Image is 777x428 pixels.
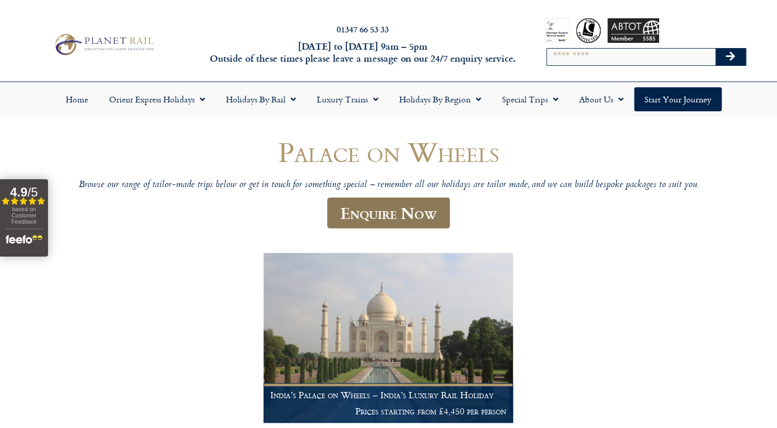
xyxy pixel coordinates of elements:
h1: India’s Palace on Wheels – India’s Luxury Rail Holiday [270,390,506,400]
a: About Us [569,87,634,111]
a: Enquire Now [327,198,450,228]
a: Home [55,87,99,111]
a: India’s Palace on Wheels – India’s Luxury Rail Holiday Prices starting from £4,450 per person [264,253,514,424]
h1: Palace on Wheels [76,136,702,167]
a: 01347 66 53 33 [337,23,389,35]
a: Special Trips [492,87,569,111]
p: Prices starting from £4,450 per person [270,406,506,417]
a: Luxury Trains [306,87,389,111]
button: Search [715,49,746,65]
a: Holidays by Rail [216,87,306,111]
h6: [DATE] to [DATE] 9am – 5pm Outside of these times please leave a message on our 24/7 enquiry serv... [210,40,516,65]
a: Holidays by Region [389,87,492,111]
img: Planet Rail Train Holidays Logo [51,31,157,57]
p: Browse our range of tailor-made trips below or get in touch for something special – remember all ... [76,179,702,191]
a: Start your Journey [634,87,722,111]
a: Orient Express Holidays [99,87,216,111]
nav: Menu [5,87,772,111]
